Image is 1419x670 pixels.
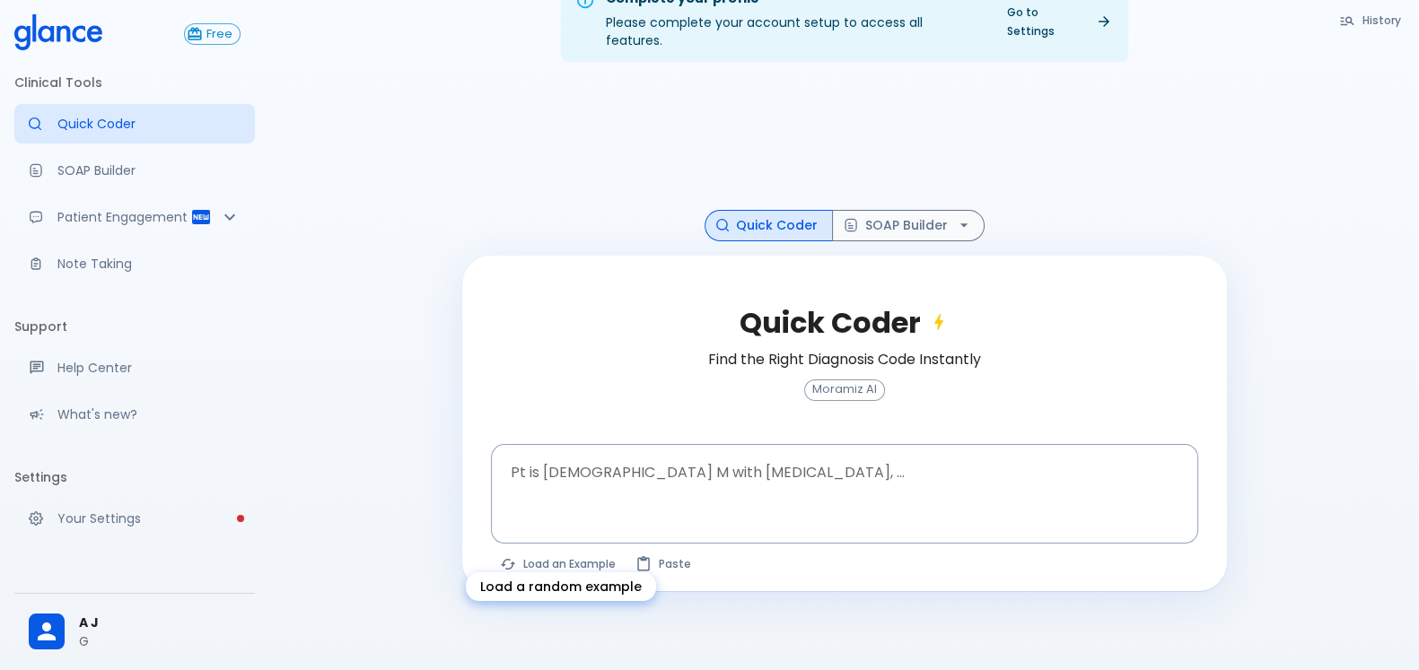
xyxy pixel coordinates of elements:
[184,23,241,45] button: Free
[57,161,241,179] p: SOAP Builder
[14,197,255,237] div: Patient Reports & Referrals
[805,383,884,396] span: Moramiz AI
[79,632,241,650] p: G
[57,359,241,377] p: Help Center
[57,405,241,423] p: What's new?
[199,28,240,41] span: Free
[57,255,241,273] p: Note Taking
[832,210,985,241] button: SOAP Builder
[14,499,255,538] a: Please complete account setup
[57,115,241,133] p: Quick Coder
[57,509,241,527] p: Your Settings
[708,347,981,372] h6: Find the Right Diagnosis Code Instantly
[14,395,255,434] div: Recent updates and feature releases
[705,210,833,241] button: Quick Coder
[14,456,255,499] li: Settings
[57,208,190,226] p: Patient Engagement
[184,23,255,45] a: Click to view or change your subscription
[1330,7,1412,33] button: History
[14,61,255,104] li: Clinical Tools
[626,551,702,577] button: Paste from clipboard
[14,104,255,144] a: Moramiz: Find ICD10AM codes instantly
[466,572,656,601] div: Load a random example
[491,551,626,577] button: Load a random example
[14,348,255,387] a: Get help from our support team
[14,244,255,283] a: Advanced note-taking
[79,613,241,632] span: A J
[740,306,950,340] h2: Quick Coder
[14,305,255,348] li: Support
[14,151,255,190] a: Docugen: Compose a clinical documentation in seconds
[14,601,255,663] div: A JG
